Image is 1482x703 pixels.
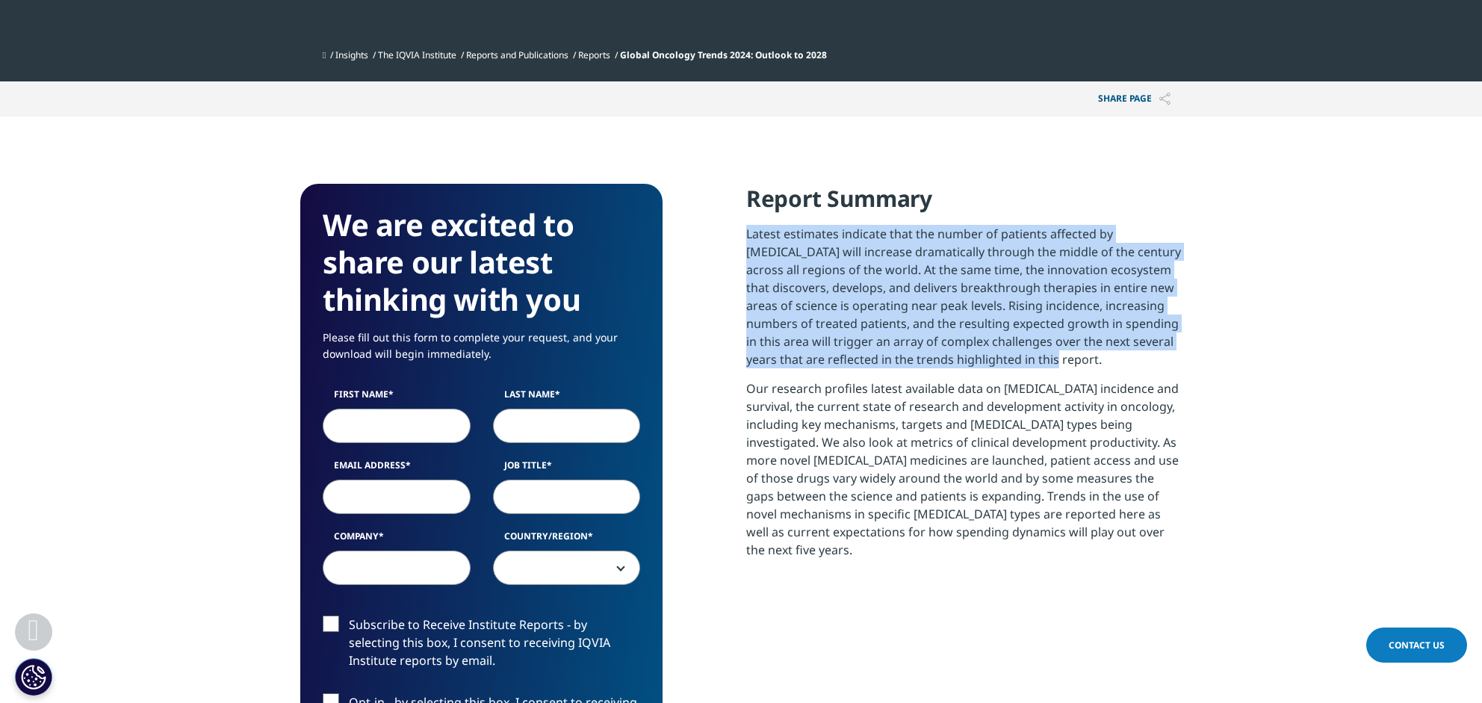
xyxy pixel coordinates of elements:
p: Our research profiles latest available data on [MEDICAL_DATA] incidence and survival, the current... [746,380,1182,570]
a: Reports and Publications [466,49,568,61]
label: Company [323,530,471,551]
h4: Report Summary [746,184,1182,225]
a: Reports [578,49,610,61]
label: Email Address [323,459,471,480]
span: Contact Us [1389,639,1445,651]
a: The IQVIA Institute [378,49,456,61]
a: Insights [335,49,368,61]
label: Job Title [493,459,641,480]
h3: We are excited to share our latest thinking with you [323,206,640,318]
button: Ρυθμίσεις για τα cookies [15,658,52,696]
button: Share PAGEShare PAGE [1087,81,1182,117]
a: Contact Us [1366,628,1467,663]
label: Last Name [493,388,641,409]
img: Share PAGE [1159,93,1171,105]
label: Country/Region [493,530,641,551]
span: Global Oncology Trends 2024: Outlook to 2028 [620,49,827,61]
label: Subscribe to Receive Institute Reports - by selecting this box, I consent to receiving IQVIA Inst... [323,616,640,678]
p: Share PAGE [1087,81,1182,117]
p: Latest estimates indicate that the number of patients affected by [MEDICAL_DATA] will increase dr... [746,225,1182,380]
p: Please fill out this form to complete your request, and your download will begin immediately. [323,329,640,374]
label: First Name [323,388,471,409]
